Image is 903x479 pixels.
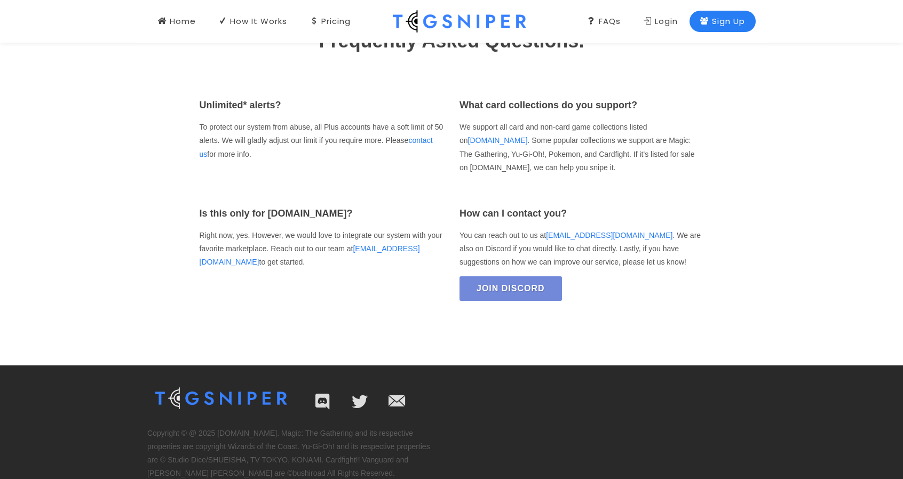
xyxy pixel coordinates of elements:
a: [EMAIL_ADDRESS][DOMAIN_NAME] [382,387,412,417]
h4: How can I contact you? [460,206,704,221]
h4: Is this only for [DOMAIN_NAME]? [200,206,444,221]
div: Sign Up [700,15,745,27]
a: contact us [200,136,433,158]
div: Pricing [310,15,351,27]
p: We support all card and non-card game collections listed on . Some popular collections we support... [460,121,704,174]
a: [DOMAIN_NAME] [468,136,528,145]
a: [EMAIL_ADDRESS][DOMAIN_NAME] [546,231,672,239]
span: Join Discord [477,276,545,301]
div: FAQs [587,15,621,27]
div: Home [158,15,196,27]
h4: What card collections do you support? [460,98,704,113]
h4: Unlimited* alerts? [200,98,444,113]
p: You can reach out to us at . We are also on Discord if you would like to chat directly. Lastly, i... [460,229,704,269]
a: Sign Up [690,11,756,32]
p: Right now, yes. However, we would love to integrate our system with your favorite marketplace. Re... [200,229,444,269]
a: Join Discord [460,276,562,301]
div: Login [643,15,678,27]
p: To protect our system from abuse, all Plus accounts have a soft limit of 50 alerts. We will gladl... [200,121,444,161]
div: How It Works [218,15,287,27]
i: [EMAIL_ADDRESS][DOMAIN_NAME] [382,416,412,474]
